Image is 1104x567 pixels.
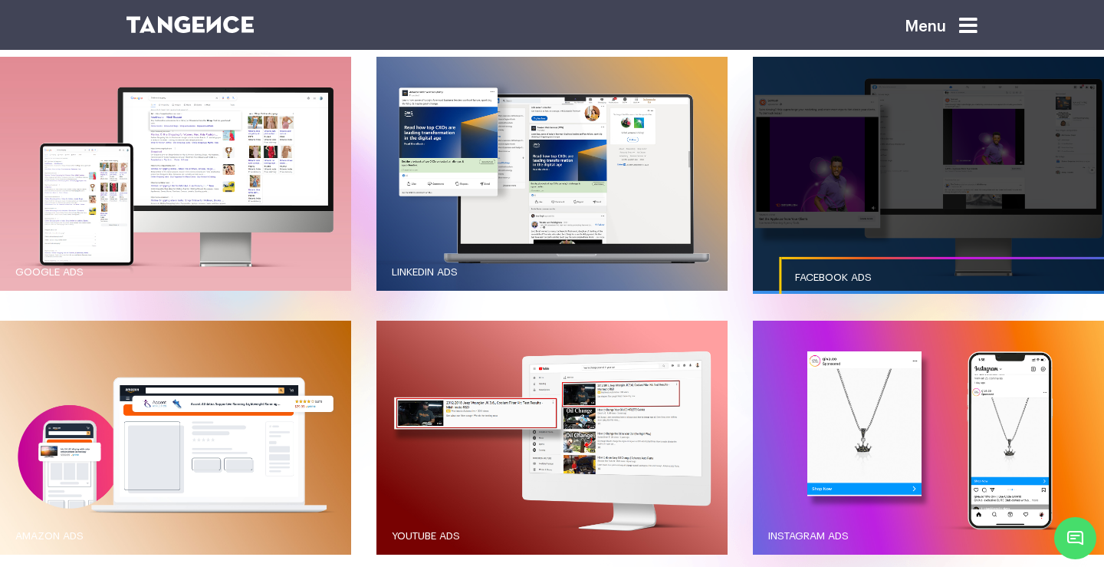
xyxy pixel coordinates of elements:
a: YouTube Ads [376,516,728,558]
span: Google Ads [15,267,84,278]
button: YouTube Ads [376,321,728,555]
span: LinkedIn Ads [392,267,458,278]
button: LinkedIn Ads [376,57,728,291]
span: Chat Widget [1054,517,1096,559]
span: YouTube Ads [392,531,460,542]
a: Instagram Ads [753,516,1104,558]
a: LinkedIn Ads [376,252,728,294]
button: Instagram Ads [753,321,1104,555]
span: Facebook Ads [795,272,872,283]
span: Amazon Ads [15,531,84,542]
button: Facebook Ads [753,57,1104,291]
img: logo SVG [127,16,254,33]
span: Instagram Ads [768,531,849,542]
